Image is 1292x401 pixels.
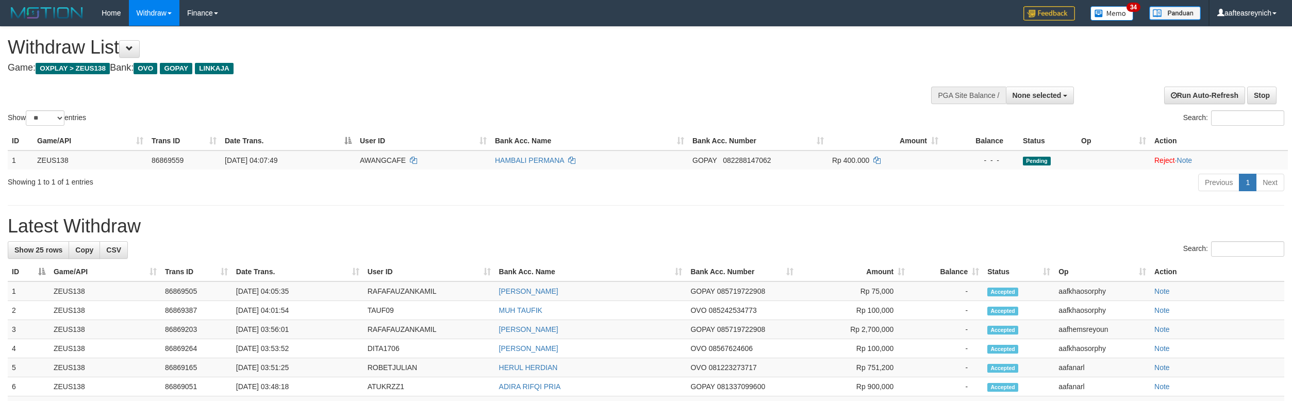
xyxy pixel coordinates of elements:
[1023,6,1075,21] img: Feedback.jpg
[8,358,49,377] td: 5
[232,281,363,301] td: [DATE] 04:05:35
[1154,287,1170,295] a: Note
[1183,241,1284,257] label: Search:
[49,320,161,339] td: ZEUS138
[909,377,983,396] td: -
[195,63,234,74] span: LINKAJA
[33,131,147,151] th: Game/API: activate to sort column ascending
[1154,306,1170,314] a: Note
[8,339,49,358] td: 4
[987,364,1018,373] span: Accepted
[134,63,157,74] span: OVO
[49,262,161,281] th: Game/API: activate to sort column ascending
[232,320,363,339] td: [DATE] 03:56:01
[1054,320,1150,339] td: aafhemsreyoun
[8,241,69,259] a: Show 25 rows
[708,306,756,314] span: Copy 085242534773 to clipboard
[8,110,86,126] label: Show entries
[147,131,221,151] th: Trans ID: activate to sort column ascending
[1013,91,1062,99] span: None selected
[1019,131,1077,151] th: Status
[690,325,715,333] span: GOPAY
[690,287,715,295] span: GOPAY
[1054,358,1150,377] td: aafanarl
[1239,174,1256,191] a: 1
[690,344,706,353] span: OVO
[8,63,851,73] h4: Game: Bank:
[8,301,49,320] td: 2
[49,281,161,301] td: ZEUS138
[909,358,983,377] td: -
[232,301,363,320] td: [DATE] 04:01:54
[832,156,869,164] span: Rp 400.000
[798,281,909,301] td: Rp 75,000
[8,262,49,281] th: ID: activate to sort column descending
[1211,241,1284,257] input: Search:
[1183,110,1284,126] label: Search:
[1006,87,1074,104] button: None selected
[363,301,495,320] td: TAUF09
[909,301,983,320] td: -
[499,306,542,314] a: MUH TAUFIK
[363,320,495,339] td: RAFAFAUZANKAMIL
[363,281,495,301] td: RAFAFAUZANKAMIL
[1154,363,1170,372] a: Note
[8,281,49,301] td: 1
[499,382,561,391] a: ADIRA RIFQI PRIA
[152,156,184,164] span: 86869559
[26,110,64,126] select: Showentries
[495,156,564,164] a: HAMBALI PERMANA
[491,131,688,151] th: Bank Acc. Name: activate to sort column ascending
[717,382,765,391] span: Copy 081337099600 to clipboard
[499,325,558,333] a: [PERSON_NAME]
[686,262,798,281] th: Bank Acc. Number: activate to sort column ascending
[987,383,1018,392] span: Accepted
[798,320,909,339] td: Rp 2,700,000
[499,344,558,353] a: [PERSON_NAME]
[232,339,363,358] td: [DATE] 03:53:52
[1154,156,1175,164] a: Reject
[36,63,110,74] span: OXPLAY > ZEUS138
[100,241,128,259] a: CSV
[690,363,706,372] span: OVO
[1154,325,1170,333] a: Note
[161,301,232,320] td: 86869387
[723,156,771,164] span: Copy 082288147062 to clipboard
[499,363,558,372] a: HERUL HERDIAN
[942,131,1019,151] th: Balance
[8,173,531,187] div: Showing 1 to 1 of 1 entries
[8,377,49,396] td: 6
[987,307,1018,315] span: Accepted
[14,246,62,254] span: Show 25 rows
[161,358,232,377] td: 86869165
[232,377,363,396] td: [DATE] 03:48:18
[1247,87,1277,104] a: Stop
[1154,382,1170,391] a: Note
[232,262,363,281] th: Date Trans.: activate to sort column ascending
[690,382,715,391] span: GOPAY
[1054,377,1150,396] td: aafanarl
[8,37,851,58] h1: Withdraw List
[495,262,687,281] th: Bank Acc. Name: activate to sort column ascending
[909,281,983,301] td: -
[161,281,232,301] td: 86869505
[690,306,706,314] span: OVO
[1149,6,1201,20] img: panduan.png
[717,287,765,295] span: Copy 085719722908 to clipboard
[1023,157,1051,165] span: Pending
[363,377,495,396] td: ATUKRZZ1
[49,301,161,320] td: ZEUS138
[363,358,495,377] td: ROBETJULIAN
[1054,281,1150,301] td: aafkhaosorphy
[983,262,1054,281] th: Status: activate to sort column ascending
[161,339,232,358] td: 86869264
[1211,110,1284,126] input: Search:
[828,131,942,151] th: Amount: activate to sort column ascending
[356,131,491,151] th: User ID: activate to sort column ascending
[1154,344,1170,353] a: Note
[987,326,1018,335] span: Accepted
[225,156,277,164] span: [DATE] 04:07:49
[33,151,147,170] td: ZEUS138
[8,151,33,170] td: 1
[8,5,86,21] img: MOTION_logo.png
